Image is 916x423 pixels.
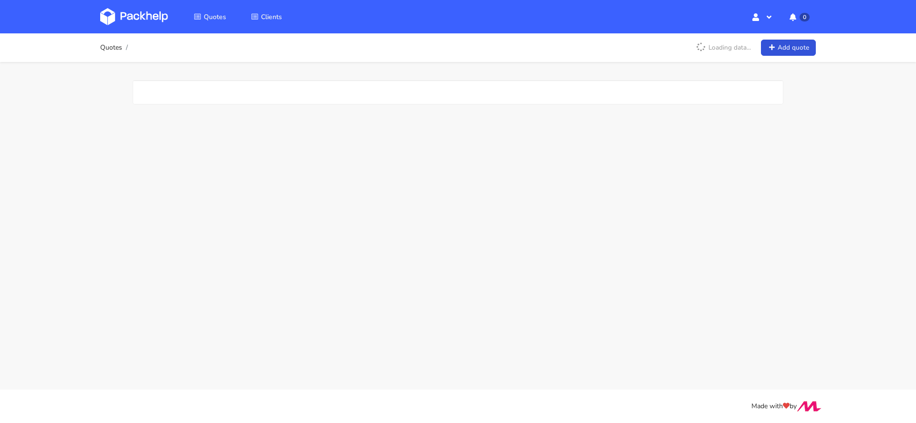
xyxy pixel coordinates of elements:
[800,13,810,21] span: 0
[761,40,816,56] a: Add quote
[782,8,816,25] button: 0
[88,401,828,412] div: Made with by
[182,8,238,25] a: Quotes
[261,12,282,21] span: Clients
[100,44,122,52] a: Quotes
[239,8,293,25] a: Clients
[100,8,168,25] img: Dashboard
[797,401,822,412] img: Move Closer
[204,12,226,21] span: Quotes
[100,38,131,57] nav: breadcrumb
[691,40,756,56] p: Loading data...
